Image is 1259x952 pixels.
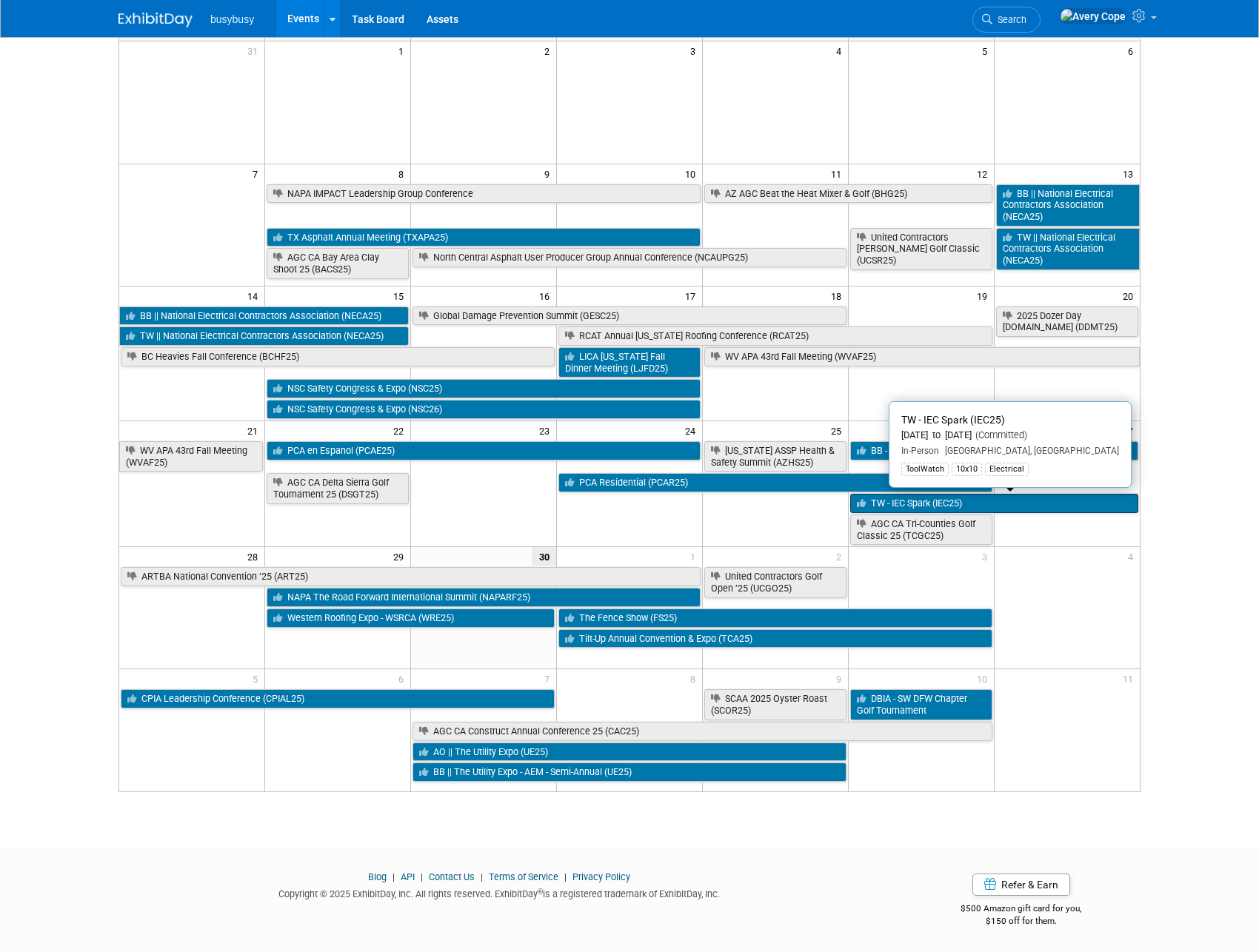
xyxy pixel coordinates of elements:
a: AGC CA Tri-Counties Golf Classic 25 (TCGC25) [850,514,992,545]
a: NSC Safety Congress & Expo (NSC25) [267,379,701,398]
a: Privacy Policy [572,871,630,882]
div: ToolWatch [901,463,949,476]
span: | [477,871,487,882]
a: CPIA Leadership Conference (CPIAL25) [121,689,555,708]
span: TW - IEC Spark (IEC25) [901,414,1005,426]
a: WV APA 43rd Fall Meeting (WVAF25) [119,441,263,472]
span: 17 [684,286,702,305]
a: TX Asphalt Annual Meeting (TXAPA25) [267,228,701,247]
a: RCAT Annual [US_STATE] Roofing Conference (RCAT25) [558,326,992,346]
span: 6 [1126,41,1140,60]
a: AO || The Utility Expo (UE25) [413,743,846,762]
a: [US_STATE] ASSP Health & Safety Summit (AZHS25) [704,441,846,472]
span: 5 [981,41,994,60]
div: 10x10 [952,463,982,476]
a: AGC CA Construct Annual Conference 25 (CAC25) [413,722,992,741]
span: Search [992,14,1026,25]
span: 10 [684,164,702,183]
a: BB || National Electrical Contractors Association (NECA25) [119,306,409,326]
span: 16 [538,286,556,305]
span: 2 [543,41,556,60]
div: $500 Amazon gift card for you, [902,893,1141,927]
span: (Committed) [972,429,1027,440]
span: 3 [981,547,994,566]
a: AGC CA Delta Sierra Golf Tournament 25 (DSGT25) [267,473,409,503]
span: | [417,871,427,882]
span: 24 [684,421,702,440]
a: Terms of Service [489,871,558,882]
span: 4 [1126,547,1140,566]
a: PCA Residential (PCAR25) [558,473,992,492]
span: 31 [246,41,264,60]
span: 18 [829,286,848,305]
a: 2025 Dozer Day [DOMAIN_NAME] (DDMT25) [996,306,1138,337]
a: SCAA 2025 Oyster Roast (SCOR25) [704,689,846,720]
span: 9 [835,669,848,688]
a: NAPA IMPACT Leadership Group Conference [267,184,701,204]
span: 25 [829,421,848,440]
span: 9 [543,164,556,183]
span: 12 [975,164,994,183]
div: [DATE] to [DATE] [901,429,1119,442]
span: 4 [835,41,848,60]
a: Tilt-Up Annual Convention & Expo (TCA25) [558,629,992,648]
a: Refer & Earn [972,874,1070,896]
span: 21 [246,421,264,440]
a: TW - IEC Spark (IEC25) [850,494,1138,513]
span: 11 [829,164,848,183]
a: United Contractors Golf Open ’25 (UCGO25) [704,567,846,597]
span: 20 [1121,286,1140,305]
span: 22 [392,421,410,440]
span: [GEOGRAPHIC_DATA], [GEOGRAPHIC_DATA] [939,446,1119,456]
sup: ® [538,888,543,896]
a: DBIA - SW DFW Chapter Golf Tournament [850,689,992,720]
span: 7 [251,164,264,183]
a: BB - IEC Spark (IEC25) [850,441,1138,460]
a: BB || National Electrical Contractors Association (NECA25) [996,184,1140,227]
a: Contact Us [429,871,475,882]
a: United Contractors [PERSON_NAME] Golf Classic (UCSR25) [850,228,992,270]
span: 29 [392,547,410,566]
span: 11 [1121,669,1140,688]
span: 23 [538,421,556,440]
a: AGC CA Bay Area Clay Shoot 25 (BACS25) [267,248,409,278]
a: BB || The Utility Expo - AEM - Semi-Annual (UE25) [413,762,846,782]
a: API [401,871,415,882]
img: Avery Cope [1060,8,1126,24]
a: PCA en Espanol (PCAE25) [267,441,701,460]
div: Electrical [985,463,1029,476]
div: $150 off for them. [902,915,1141,928]
span: 1 [397,41,410,60]
a: Blog [368,871,387,882]
span: 30 [532,547,556,566]
a: Search [972,7,1041,33]
span: 1 [689,547,702,566]
a: NSC Safety Congress & Expo (NSC26) [267,400,701,419]
a: NAPA The Road Forward International Summit (NAPARF25) [267,588,701,607]
span: | [561,871,570,882]
span: 8 [689,669,702,688]
span: 2 [835,547,848,566]
a: Western Roofing Expo - WSRCA (WRE25) [267,609,555,628]
a: AZ AGC Beat the Heat Mixer & Golf (BHG25) [704,184,992,204]
span: 28 [246,547,264,566]
span: 3 [689,41,702,60]
span: | [389,871,398,882]
span: 7 [543,669,556,688]
span: 6 [397,669,410,688]
a: TW || National Electrical Contractors Association (NECA25) [996,228,1140,270]
span: 10 [975,669,994,688]
span: 8 [397,164,410,183]
span: 14 [246,286,264,305]
a: Global Damage Prevention Summit (GESC25) [413,306,846,326]
a: LICA [US_STATE] Fall Dinner Meeting (LJFD25) [558,347,701,378]
a: BC Heavies Fall Conference (BCHF25) [121,347,555,366]
span: 15 [392,286,410,305]
a: TW || National Electrical Contractors Association (NECA25) [119,326,409,346]
a: North Central Asphalt User Producer Group Annual Conference (NCAUPG25) [413,248,846,267]
a: WV APA 43rd Fall Meeting (WVAF25) [704,347,1140,366]
span: In-Person [901,446,939,456]
span: busybusy [210,13,254,25]
div: Copyright © 2025 ExhibitDay, Inc. All rights reserved. ExhibitDay is a registered trademark of Ex... [118,884,880,901]
a: The Fence Show (FS25) [558,609,992,628]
